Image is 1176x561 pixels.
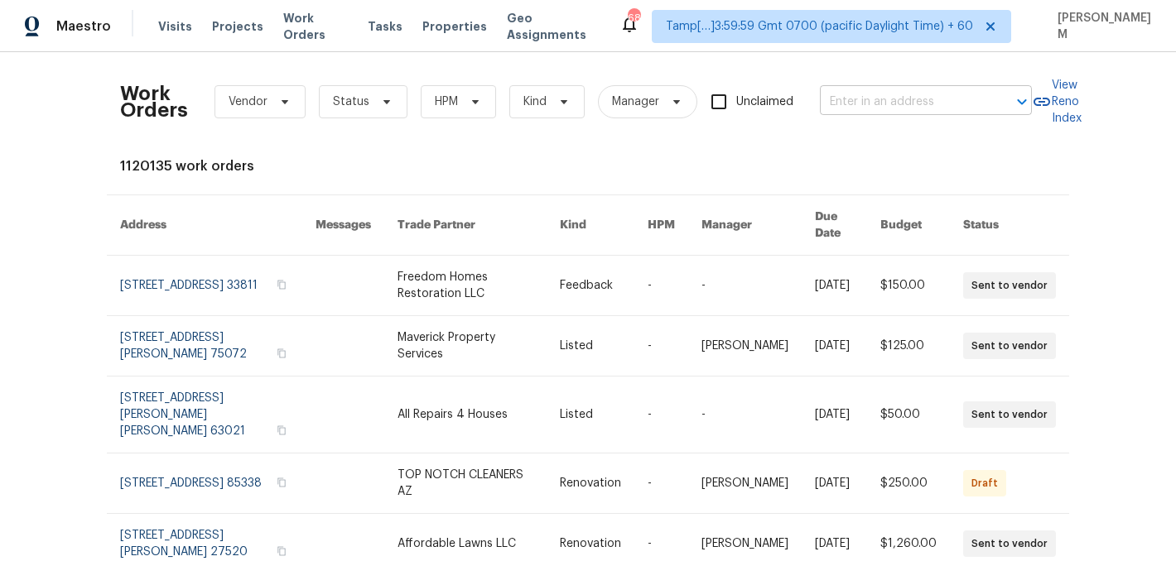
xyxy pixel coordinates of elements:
th: Trade Partner [384,195,547,256]
td: Freedom Homes Restoration LLC [384,256,547,316]
button: Copy Address [274,346,289,361]
td: - [688,376,802,453]
div: 1120135 work orders [120,158,1056,175]
td: - [688,256,802,316]
th: Address [107,195,302,256]
span: HPM [435,93,458,110]
th: Messages [302,195,384,256]
button: Copy Address [274,277,289,292]
td: Listed [547,376,634,453]
td: Listed [547,316,634,376]
span: Kind [523,93,547,110]
span: Maestro [56,18,111,35]
th: Manager [688,195,802,256]
td: Maverick Property Services [384,316,547,376]
th: Due Date [802,195,867,256]
button: Copy Address [274,423,289,438]
span: Vendor [229,93,267,110]
td: [PERSON_NAME] [688,316,802,376]
span: Geo Assignments [507,10,600,43]
td: [PERSON_NAME] [688,453,802,514]
th: HPM [634,195,688,256]
td: Feedback [547,256,634,316]
div: 685 [628,10,639,26]
span: Manager [612,93,659,110]
th: Status [950,195,1069,256]
span: Projects [212,18,263,35]
span: Properties [422,18,487,35]
td: Renovation [547,453,634,514]
button: Open [1010,90,1034,113]
a: View Reno Index [1032,77,1082,127]
span: Unclaimed [736,93,793,111]
th: Kind [547,195,634,256]
span: [PERSON_NAME] M [1051,10,1151,43]
td: - [634,376,688,453]
td: TOP NOTCH CLEANERS AZ [384,453,547,514]
th: Budget [867,195,950,256]
input: Enter in an address [820,89,986,115]
span: Work Orders [283,10,348,43]
button: Copy Address [274,475,289,490]
button: Copy Address [274,544,289,559]
td: All Repairs 4 Houses [384,376,547,453]
td: - [634,453,688,514]
span: Status [333,93,369,110]
h2: Work Orders [120,85,188,118]
span: Visits [158,18,192,35]
span: Tasks [368,21,402,32]
td: - [634,256,688,316]
td: - [634,316,688,376]
span: Tamp[…]3:59:59 Gmt 0700 (pacific Daylight Time) + 60 [666,18,973,35]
